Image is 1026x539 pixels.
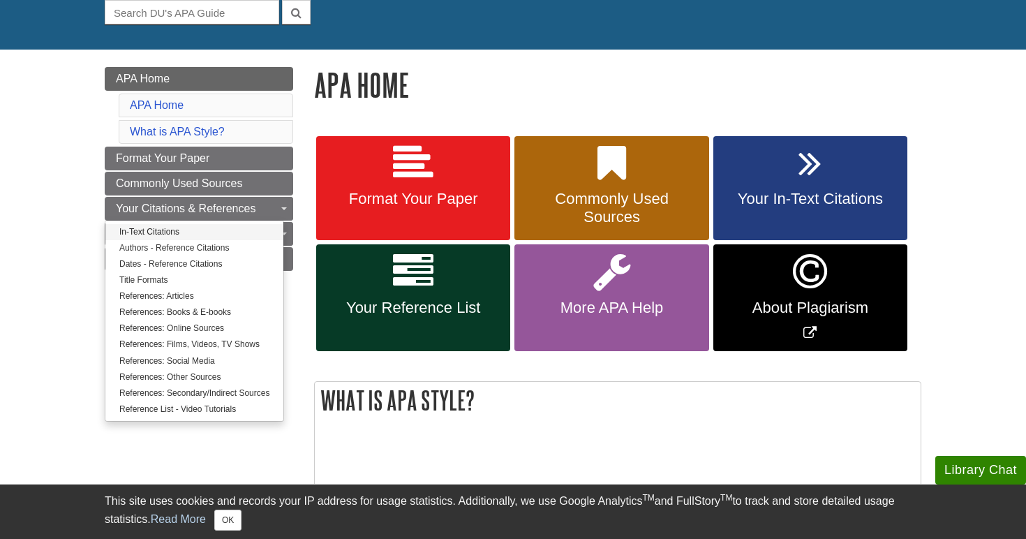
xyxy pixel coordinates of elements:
[713,244,907,351] a: Link opens in new window
[105,272,283,288] a: Title Formats
[214,510,241,531] button: Close
[105,256,283,272] a: Dates - Reference Citations
[105,320,283,337] a: References: Online Sources
[116,177,242,189] span: Commonly Used Sources
[105,147,293,170] a: Format Your Paper
[514,244,708,351] a: More APA Help
[314,67,921,103] h1: APA Home
[105,353,283,369] a: References: Social Media
[105,493,921,531] div: This site uses cookies and records your IP address for usage statistics. Additionally, we use Goo...
[724,190,897,208] span: Your In-Text Citations
[935,456,1026,485] button: Library Chat
[105,401,283,418] a: Reference List - Video Tutorials
[514,136,708,241] a: Commonly Used Sources
[116,152,209,164] span: Format Your Paper
[105,197,293,221] a: Your Citations & References
[130,126,225,138] a: What is APA Style?
[327,299,500,317] span: Your Reference List
[713,136,907,241] a: Your In-Text Citations
[525,190,698,226] span: Commonly Used Sources
[724,299,897,317] span: About Plagiarism
[642,493,654,503] sup: TM
[116,202,255,214] span: Your Citations & References
[105,172,293,195] a: Commonly Used Sources
[316,136,510,241] a: Format Your Paper
[130,99,184,111] a: APA Home
[105,288,283,304] a: References: Articles
[315,382,921,419] h2: What is APA Style?
[105,67,293,363] div: Guide Page Menu
[105,385,283,401] a: References: Secondary/Indirect Sources
[105,369,283,385] a: References: Other Sources
[105,304,283,320] a: References: Books & E-books
[105,337,283,353] a: References: Films, Videos, TV Shows
[151,513,206,525] a: Read More
[105,224,283,240] a: In-Text Citations
[116,73,170,84] span: APA Home
[327,190,500,208] span: Format Your Paper
[105,240,283,256] a: Authors - Reference Citations
[316,244,510,351] a: Your Reference List
[525,299,698,317] span: More APA Help
[105,67,293,91] a: APA Home
[720,493,732,503] sup: TM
